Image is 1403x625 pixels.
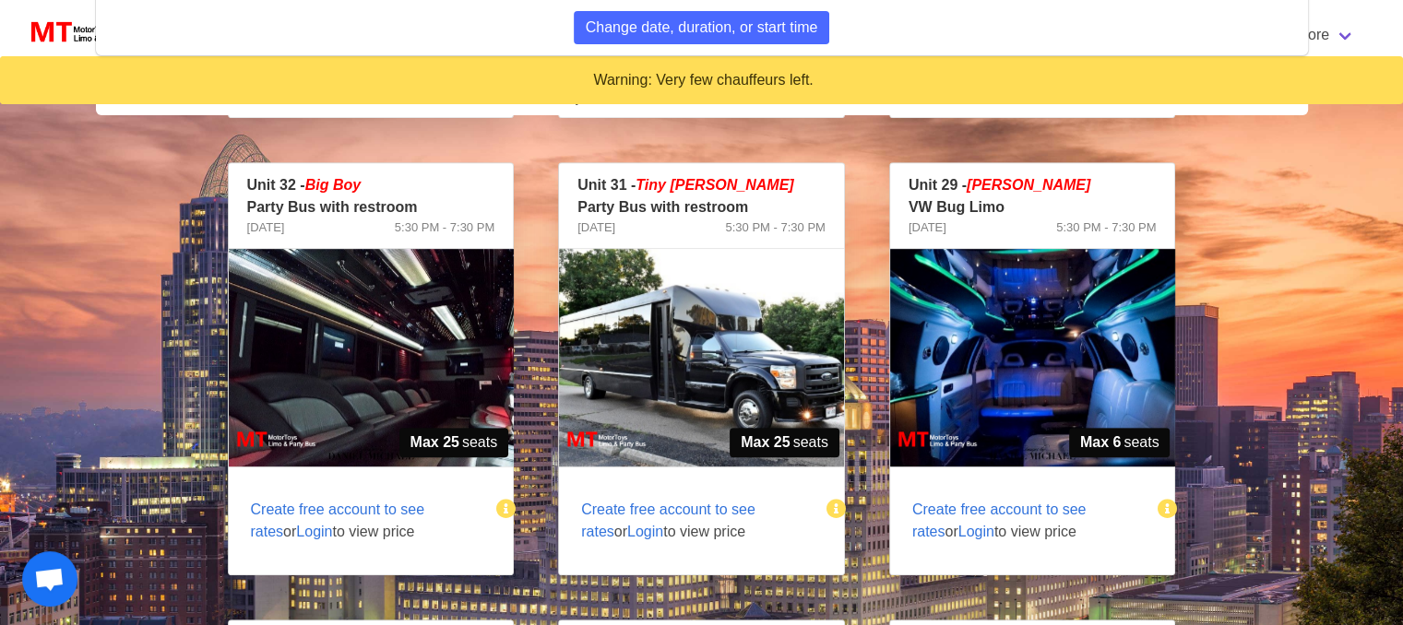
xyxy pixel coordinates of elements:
img: 31%2001.jpg [559,249,844,466]
span: 5:30 PM - 7:30 PM [1056,218,1156,237]
span: Login [958,524,994,539]
div: Warning: Very few chauffeurs left. [15,70,1392,90]
span: seats [399,428,509,457]
strong: Max 25 [741,431,790,454]
span: seats [1069,428,1171,457]
p: Unit 29 - [909,174,1157,196]
span: Tiny [PERSON_NAME] [636,177,793,193]
p: Party Bus with restroom [577,196,826,218]
span: Change date, duration, or start time [586,17,818,39]
p: Party Bus with restroom [247,196,495,218]
p: VW Bug Limo [909,196,1157,218]
span: Login [296,524,332,539]
span: [DATE] [577,218,615,237]
img: MotorToys Logo [26,19,139,45]
span: or to view price [229,477,499,565]
span: 5:30 PM - 7:30 PM [395,218,494,237]
span: Create free account to see rates [251,501,425,539]
span: Login [627,524,663,539]
span: or to view price [890,477,1160,565]
span: [DATE] [247,218,285,237]
span: or to view price [559,477,829,565]
span: [DATE] [909,218,946,237]
span: Create free account to see rates [581,501,755,539]
p: Unit 32 - [247,174,495,196]
strong: Max 25 [410,431,459,454]
span: Create free account to see rates [912,501,1087,539]
strong: Max 6 [1080,431,1121,454]
button: Change date, duration, or start time [574,11,830,44]
em: [PERSON_NAME] [967,177,1090,193]
div: Open chat [22,551,77,607]
p: Unit 31 - [577,174,826,196]
img: 32%2002.jpg [229,249,514,466]
img: 29%2002.jpg [890,249,1175,466]
em: Big Boy [305,177,361,193]
a: More [1285,17,1366,53]
span: seats [730,428,839,457]
span: 5:30 PM - 7:30 PM [725,218,825,237]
